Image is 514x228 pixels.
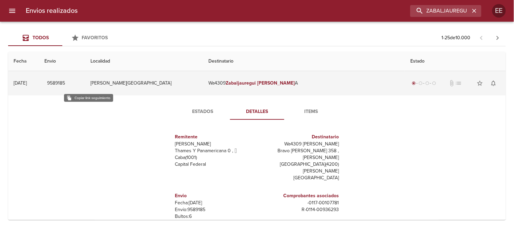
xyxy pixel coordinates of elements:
[85,71,203,95] td: [PERSON_NAME][GEOGRAPHIC_DATA]
[425,81,429,85] span: radio_button_unchecked
[14,80,27,86] div: [DATE]
[449,80,455,87] span: No tiene documentos adjuntos
[412,81,416,85] span: radio_button_checked
[260,192,339,200] h6: Comprobantes asociados
[260,206,339,213] p: R - 0114 - 00936293
[473,34,490,41] span: Pagina anterior
[33,35,49,41] span: Todos
[492,4,506,18] div: Abrir información de usuario
[82,35,108,41] span: Favoritos
[473,76,487,90] button: Agregar a favoritos
[175,154,254,161] p: Caba ( 1001 )
[260,168,339,181] p: [PERSON_NAME][GEOGRAPHIC_DATA]
[410,80,437,87] div: Generado
[487,76,500,90] button: Activar notificaciones
[4,3,20,19] button: menu
[176,104,338,120] div: Tabs detalle de guia
[175,192,254,200] h6: Envio
[47,79,65,88] span: 9589185
[26,5,78,16] h6: Envios realizados
[492,4,506,18] div: EE
[455,80,462,87] span: No tiene pedido asociado
[175,147,254,154] p: Thames Y Panamericana 0 ,  
[39,52,85,71] th: Envio
[490,30,506,46] span: Pagina siguiente
[175,141,254,147] p: [PERSON_NAME]
[260,141,339,147] p: Wa4309 [PERSON_NAME]
[85,52,203,71] th: Localidad
[260,200,339,206] p: - 0117 - 00107781
[258,80,295,86] em: [PERSON_NAME]
[477,80,484,87] span: star_border
[490,80,497,87] span: notifications_none
[44,77,68,90] button: 9589185
[175,133,254,141] h6: Remitente
[203,52,405,71] th: Destinatario
[234,108,280,116] span: Detalles
[260,147,339,154] p: Bravo [PERSON_NAME] 358 ,
[175,161,254,168] p: Capital Federal
[405,52,506,71] th: Estado
[175,213,254,220] p: Bultos: 6
[226,80,256,86] em: Zabaljauregui
[8,52,39,71] th: Fecha
[410,5,470,17] input: buscar
[260,154,339,168] p: [PERSON_NAME][GEOGRAPHIC_DATA] ( 4200 )
[418,81,423,85] span: radio_button_unchecked
[203,71,405,95] td: Wa4309 A
[442,35,471,41] p: 1 - 25 de 10.000
[260,133,339,141] h6: Destinatario
[175,206,254,213] p: Envío: 9589185
[175,200,254,206] p: Fecha: [DATE]
[432,81,436,85] span: radio_button_unchecked
[180,108,226,116] span: Estados
[288,108,334,116] span: Items
[8,30,117,46] div: Tabs Envios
